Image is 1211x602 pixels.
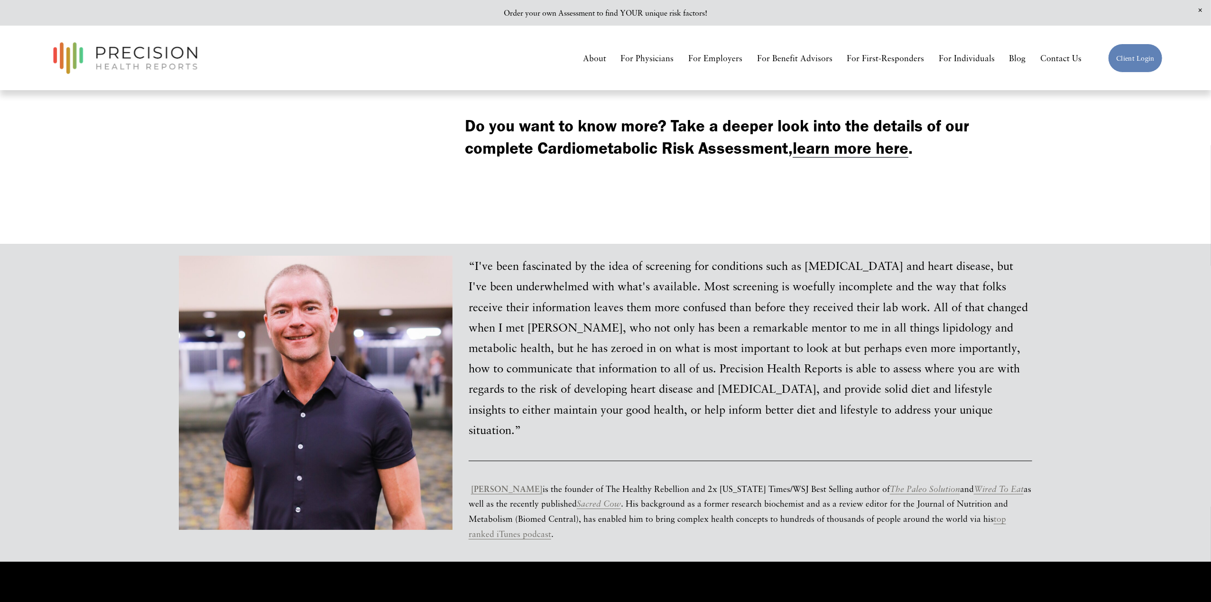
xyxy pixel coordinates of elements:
a: Contact Us [1040,50,1082,66]
iframe: Chat Widget [1164,556,1211,602]
a: The Paleo Solution [890,484,960,494]
p: “I've been fascinated by the idea of screening for conditions such as [MEDICAL_DATA] and heart di... [469,256,1033,440]
a: For Individuals [939,50,995,66]
p: is the founder of The Healthy Rebellion and 2x [US_STATE] Times/WSJ Best Selling author of and as... [469,482,1033,542]
img: Precision Health Reports [48,38,202,78]
strong: Do you want to know more? Take a deeper look into the details of our complete Cardiometabolic Ris... [465,116,973,158]
a: Client Login [1108,44,1162,73]
a: For First-Responders [847,50,924,66]
a: For Physicians [621,50,674,66]
a: For Employers [688,50,742,66]
a: For Benefit Advisors [757,50,832,66]
a: [PERSON_NAME] [471,484,543,494]
a: learn more here [793,138,908,158]
a: Sacred Cow [577,499,621,509]
a: About [583,50,606,66]
a: Blog [1009,50,1026,66]
a: Wired To Eat [974,484,1024,494]
a: top ranked iTunes podcast [469,514,1006,539]
strong: . [908,138,913,158]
